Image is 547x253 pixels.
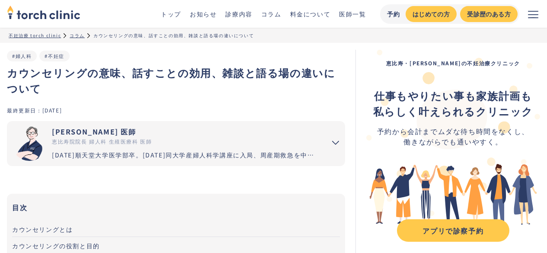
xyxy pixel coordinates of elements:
[93,32,254,38] div: カウンセリングの意味、話すことの効用、雑談と語る場の違いについて
[339,10,366,18] a: 医師一覧
[52,138,319,145] div: 恵比寿院院長 婦人科 生殖医療科 医師
[413,10,450,19] div: はじめての方
[190,10,217,18] a: お知らせ
[45,52,64,59] a: #不妊症
[386,59,520,67] strong: 恵比寿・[PERSON_NAME]の不妊治療クリニック
[373,126,533,147] div: 予約から会計までムダな待ち時間をなくし、 働きながらでも通いやすく。
[52,151,319,160] div: [DATE]順天堂大学医学部卒。[DATE]同大学産婦人科学講座に入局、周産期救急を中心に研鑽を重ねる。[DATE]国内有数の不妊治療施設セントマザー産婦人科医院で、女性不妊症のみでなく男性不妊...
[42,106,62,114] div: [DATE]
[261,10,281,18] a: コラム
[12,201,340,214] h3: 目次
[460,6,518,22] a: 受診歴のある方
[7,65,345,96] h1: カウンセリングの意味、話すことの効用、雑談と語る場の違いについて
[7,121,345,166] summary: 市山 卓彦 [PERSON_NAME] 医師 恵比寿院院長 婦人科 生殖医療科 医師 [DATE]順天堂大学医学部卒。[DATE]同大学産婦人科学講座に入局、周産期救急を中心に研鑽を重ねる。[D...
[290,10,331,18] a: 料金について
[12,126,47,161] img: 市山 卓彦
[7,121,319,166] a: [PERSON_NAME] 医師 恵比寿院院長 婦人科 生殖医療科 医師 [DATE]順天堂大学医学部卒。[DATE]同大学産婦人科学講座に入局、周産期救急を中心に研鑽を重ねる。[DATE]国内...
[387,10,400,19] div: 予約
[9,32,538,38] ul: パンくずリスト
[70,32,85,38] a: コラム
[7,3,80,22] img: torch clinic
[52,126,319,137] div: [PERSON_NAME] 医師
[373,88,533,119] div: ‍ ‍
[406,6,457,22] a: はじめての方
[397,219,509,242] a: アプリで診察予約
[12,225,73,234] span: カウンセリングとは
[12,52,32,59] a: #婦人科
[7,6,80,22] a: home
[161,10,181,18] a: トップ
[374,88,532,103] strong: 仕事もやりたい事も家族計画も
[373,103,533,118] strong: 私らしく叶えられるクリニック
[225,10,252,18] a: 診療内容
[9,32,61,38] a: 不妊治療 torch clinic
[12,241,100,250] span: カウンセリングの役割と目的
[7,106,42,114] div: 最終更新日：
[467,10,511,19] div: 受診歴のある方
[405,225,502,236] div: アプリで診察予約
[12,221,340,237] a: カウンセリングとは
